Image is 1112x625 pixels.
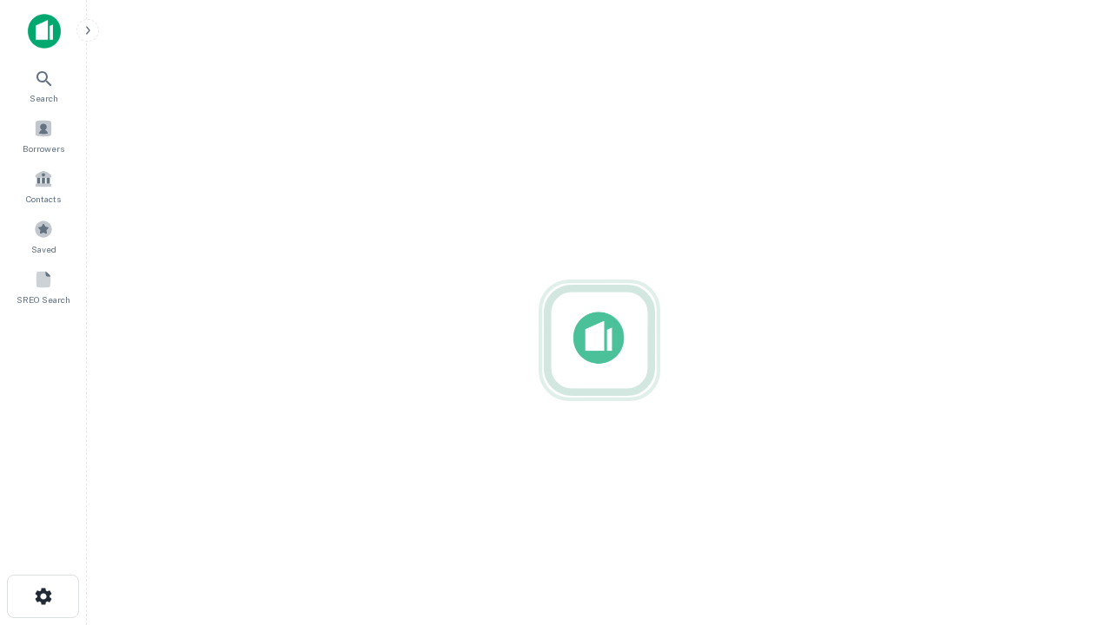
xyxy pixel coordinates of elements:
a: Saved [5,213,82,260]
a: SREO Search [5,263,82,310]
span: Borrowers [23,141,64,155]
span: Contacts [26,192,61,206]
img: capitalize-icon.png [28,14,61,49]
iframe: Chat Widget [1025,486,1112,569]
span: SREO Search [17,293,70,306]
a: Search [5,62,82,109]
span: Saved [31,242,56,256]
a: Contacts [5,162,82,209]
span: Search [30,91,58,105]
a: Borrowers [5,112,82,159]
